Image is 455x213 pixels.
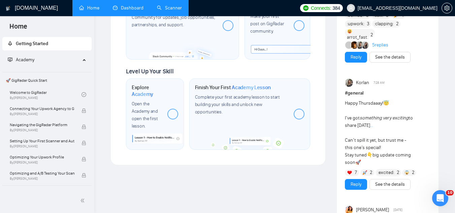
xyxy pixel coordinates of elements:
[10,170,74,177] span: Optimizing and A/B Testing Your Scanner for Better Results
[362,170,367,175] img: 🚀
[10,105,74,112] span: Connecting Your Upwork Agency to GigRadar
[10,112,74,116] span: By [PERSON_NAME]
[10,138,74,144] span: Setting Up Your First Scanner and Auto-Bidder
[347,29,368,41] span: arrot_fast:
[347,29,352,34] img: 😛
[10,121,74,128] span: Navigating the GigRadar Platform
[232,84,271,91] span: Academy Lesson
[345,179,367,190] button: Reply
[195,94,280,115] span: Complete your first academy lesson to start building your skills and unlock new opportunities.
[208,137,292,149] img: academy-bg.png
[357,41,364,49] img: Korlan
[132,91,153,98] span: Academy
[10,161,74,165] span: By [PERSON_NAME]
[132,84,162,97] h1: Explore
[132,7,215,28] span: Connect with the GigRadar Slack Community for updates, job opportunities, partnerships, and support.
[82,157,86,162] span: lock
[442,5,452,11] span: setting
[311,4,331,12] span: Connects:
[355,159,361,165] span: 🚀
[345,52,367,63] button: Reply
[446,190,454,196] span: 10
[370,169,372,176] span: 2
[82,108,86,113] span: lock
[351,54,361,61] a: Reply
[80,197,87,204] span: double-left
[373,80,385,86] span: 7:28 AM
[2,37,92,50] li: Getting Started
[370,32,373,38] span: 2
[10,144,74,148] span: By [PERSON_NAME]
[383,100,389,106] span: 😇
[16,41,48,46] span: Getting Started
[8,57,12,62] span: fund-projection-screen
[378,169,394,176] span: :excited:
[195,84,271,91] h1: Finish Your First
[157,5,182,11] a: searchScanner
[132,101,158,129] span: Open the Academy and open the first lesson.
[375,181,405,188] a: See the details
[126,68,173,75] span: Level Up Your Skill
[404,170,409,175] img: 😱
[349,6,353,10] span: user
[412,169,415,176] span: 2
[4,22,33,36] span: Home
[351,41,359,49] img: Lenka
[8,41,12,46] span: rocket
[10,177,74,181] span: By [PERSON_NAME]
[82,125,86,129] span: lock
[367,21,369,27] span: 3
[79,5,99,11] a: homeHome
[442,5,452,11] a: setting
[360,115,409,121] em: something very exciting
[356,79,369,86] span: Korlan
[6,3,10,14] img: logo
[375,54,405,61] a: See the details
[82,173,86,178] span: lock
[10,128,74,132] span: By [PERSON_NAME]
[372,42,388,48] a: 5replies
[250,13,284,34] span: Make your first post on GigRadar community.
[370,122,373,128] a: …
[10,87,82,102] a: Welcome to GigRadarBy[PERSON_NAME]
[351,181,361,188] a: Reply
[355,169,357,176] span: 7
[345,100,413,166] div: Happy Thursdaaay! I’ve got to share [DATE] Can’t spill it yet, but trust me - this one’s special!...
[82,92,86,97] span: check-circle
[367,152,372,158] span: 👇
[82,141,86,145] span: lock
[149,43,217,59] img: slackcommunity-bg.png
[113,5,143,11] a: dashboardDashboard
[442,3,452,13] button: setting
[432,190,448,206] iframe: Intercom live chat
[3,74,91,87] span: 🚀 GigRadar Quick Start
[303,5,308,11] img: upwork-logo.png
[374,20,394,28] span: :clapping:
[3,187,91,201] span: 👑 Agency Success with GigRadar
[362,41,369,49] img: Mariia Heshka
[397,169,399,176] span: 2
[347,170,352,175] img: ❤️
[347,20,364,28] span: :upwork:
[10,154,74,161] span: Optimizing Your Upwork Profile
[396,21,399,27] span: 2
[393,207,402,213] span: [DATE]
[369,179,411,190] button: See the details
[16,57,34,63] span: Academy
[332,4,340,12] span: 384
[346,79,354,87] img: Korlan
[8,57,34,63] span: Academy
[345,90,430,97] h1: # general
[369,52,411,63] button: See the details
